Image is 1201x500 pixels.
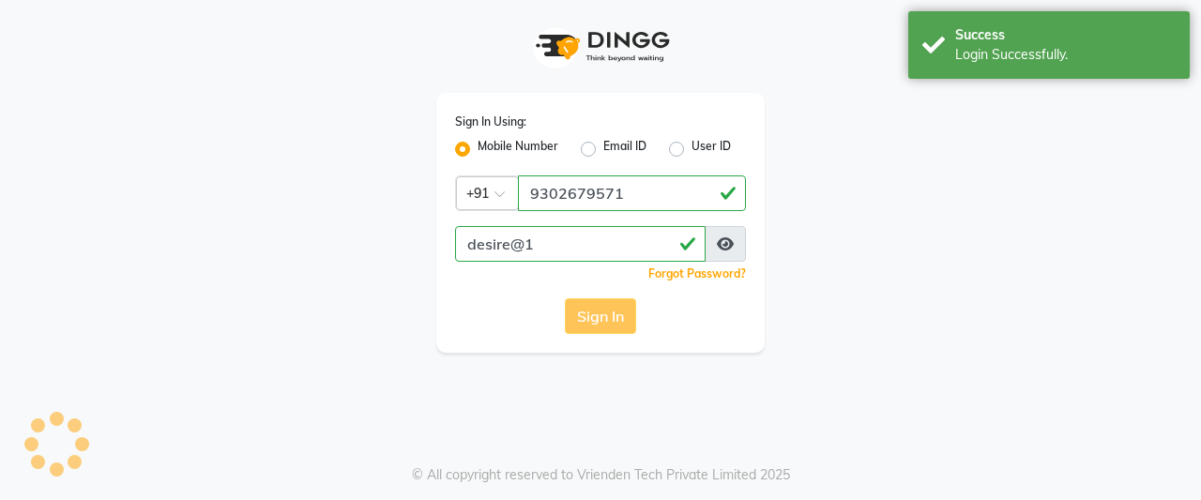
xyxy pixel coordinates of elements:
[478,138,558,160] label: Mobile Number
[603,138,646,160] label: Email ID
[455,114,526,130] label: Sign In Using:
[525,19,676,74] img: logo1.svg
[518,175,746,211] input: Username
[455,226,706,262] input: Username
[955,45,1176,65] div: Login Successfully.
[648,266,746,280] a: Forgot Password?
[955,25,1176,45] div: Success
[692,138,731,160] label: User ID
